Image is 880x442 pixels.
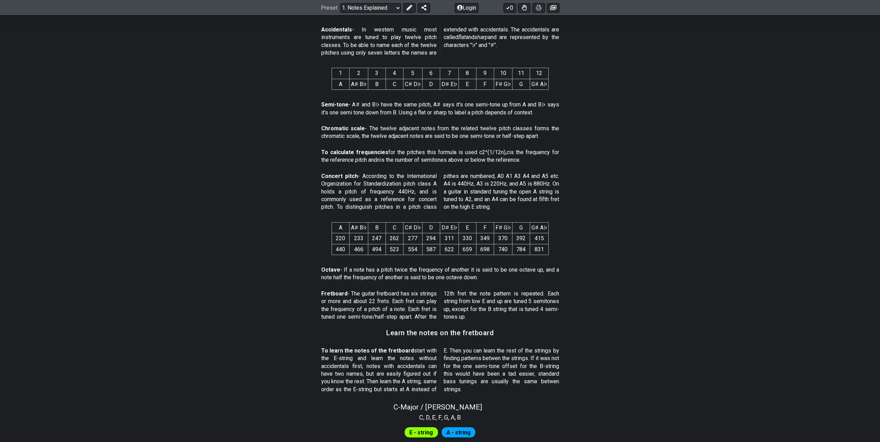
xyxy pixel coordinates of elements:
[418,3,430,12] button: Share Preset
[349,222,368,233] th: A♯ B♭
[386,244,403,255] td: 523
[507,149,509,156] em: c
[512,222,530,233] th: G
[403,79,422,90] td: C♯ D♭
[476,222,494,233] th: F
[386,68,403,79] th: 4
[476,79,494,90] td: F
[446,427,471,438] span: First enable full edit mode to edit
[422,79,440,90] td: D
[512,244,530,255] td: 784
[440,68,458,79] th: 7
[530,233,548,244] td: 415
[368,68,386,79] th: 3
[476,244,494,255] td: 698
[321,149,559,164] p: for the pitches this formula is used c2^(1/12n), is the frequency for the reference pitch and is ...
[321,26,352,33] strong: Accidentals
[530,79,548,90] td: G♯ A♭
[321,125,559,140] p: - The twelve adjacent notes from the related twelve pitch classes forms the chromatic scale, the ...
[440,244,458,255] td: 622
[416,411,464,422] section: Scale pitch classes
[532,3,545,12] button: Print
[321,347,559,393] p: start with the E-string and learn the notes without accidentals first, notes with accidentals can...
[321,290,348,297] strong: Fretboard
[512,79,530,90] td: G
[332,68,349,79] th: 1
[321,101,559,116] p: - A♯ and B♭ have the same pitch, A♯ says it's one semi-tone up from A and B♭ says it's one semi t...
[321,173,358,179] strong: Concert pitch
[512,233,530,244] td: 392
[458,222,476,233] th: E
[368,233,386,244] td: 247
[430,413,433,422] span: ,
[518,3,530,12] button: Toggle Dexterity for all fretkits
[321,347,414,354] strong: To learn the notes of the fretboard
[476,68,494,79] th: 9
[458,34,466,40] em: flat
[321,172,559,211] p: - According to the International Organization for Standardization pitch class A holds a pitch of ...
[332,79,349,90] td: A
[457,413,461,422] span: B
[321,101,349,108] strong: Semi-tone
[403,68,422,79] th: 5
[451,413,455,422] span: A
[440,233,458,244] td: 311
[403,222,422,233] th: C♯ D♭
[349,68,368,79] th: 2
[377,157,380,163] em: n
[321,125,365,132] strong: Chromatic scale
[440,222,458,233] th: D♯ E♭
[530,68,548,79] th: 12
[494,222,512,233] th: F♯ G♭
[403,244,422,255] td: 554
[423,413,426,422] span: ,
[448,413,451,422] span: ,
[458,233,476,244] td: 330
[494,79,512,90] td: F♯ G♭
[332,244,349,255] td: 440
[321,4,337,11] span: Preset
[386,79,403,90] td: C
[368,244,386,255] td: 494
[349,244,368,255] td: 466
[530,222,548,233] th: G♯ A♭
[409,427,433,438] span: First enable full edit mode to edit
[386,222,403,233] th: C
[321,266,559,282] p: - If a note has a pitch twice the frequency of another it is said to be one octave up, and a note...
[455,413,457,422] span: ,
[422,233,440,244] td: 294
[440,79,458,90] td: D♯ E♭
[458,68,476,79] th: 8
[547,3,559,12] button: Create image
[321,266,340,273] strong: Octave
[503,3,516,12] button: 0
[432,413,436,422] span: E
[476,233,494,244] td: 349
[393,403,482,411] span: C - Major / [PERSON_NAME]
[512,68,530,79] th: 11
[458,244,476,255] td: 659
[438,413,442,422] span: F
[419,413,423,422] span: C
[422,244,440,255] td: 587
[444,413,448,422] span: G
[458,79,476,90] td: E
[386,233,403,244] td: 262
[321,149,388,156] strong: To calculate frequencies
[368,79,386,90] td: B
[321,26,559,57] p: - In western music most instruments are tuned to play twelve pitch classes. To be able to name ea...
[332,222,349,233] th: A
[442,413,444,422] span: ,
[422,222,440,233] th: D
[403,3,416,12] button: Edit Preset
[349,79,368,90] td: A♯ B♭
[474,34,488,40] em: sharp
[321,290,559,321] p: - The guitar fretboard has six strings or more and about 22 frets. Each fret can play the frequen...
[426,413,430,422] span: D
[494,244,512,255] td: 740
[332,233,349,244] td: 220
[494,68,512,79] th: 10
[455,3,479,12] button: Login
[349,233,368,244] td: 233
[436,413,438,422] span: ,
